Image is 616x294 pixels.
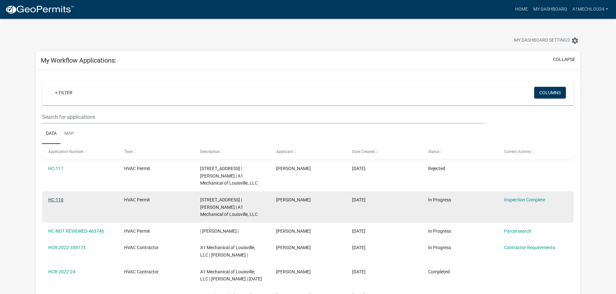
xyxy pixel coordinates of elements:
[48,245,86,250] a: HCR-2022-359173
[48,228,104,234] a: HC-NOT REVIEWED-463746
[428,197,451,202] span: In Progress
[124,197,150,202] span: HVAC Permit
[553,56,575,63] button: collapse
[276,149,293,154] span: Applicant
[352,245,365,250] span: 01/03/2025
[346,144,422,159] datatable-header-cell: Date Created
[276,245,311,250] span: Eric Woerner
[200,228,239,234] span: | Eric Woerner |
[124,166,150,171] span: HVAC Permit
[194,144,270,159] datatable-header-cell: Description
[200,149,220,154] span: Description
[48,197,63,202] a: HC-110
[504,197,545,202] a: Inspection Complete
[200,269,262,282] span: A1 Mechanical of Louisville, LLC | Eric Woerner | 01/01/2026
[270,144,346,159] datatable-header-cell: Applicant
[352,166,365,171] span: 09/19/2025
[504,245,555,250] a: Contractor Requirements
[428,228,451,234] span: In Progress
[531,3,570,15] a: My Dashboard
[276,197,311,202] span: Eric Woerner
[50,87,78,98] a: + Filter
[42,144,118,159] datatable-header-cell: Application Number
[42,124,60,144] a: Data
[200,166,258,186] span: 6820 SALEM NOBLE ROAD | Eric Woerner | A1 Mechanical of Louisville, LLC
[60,124,78,144] a: Map
[48,149,83,154] span: Application Number
[124,149,133,154] span: Type
[41,56,116,64] h5: My Workflow Applications:
[352,269,365,274] span: 01/03/2025
[513,3,531,15] a: Home
[504,228,531,234] a: Parcel search
[428,269,450,274] span: Completed
[514,37,570,45] span: My Dashboard Settings
[48,269,75,274] a: HCR-2022-24
[276,269,311,274] span: Eric Woerner
[509,34,584,47] button: My Dashboard Settingssettings
[124,269,159,274] span: HVAC Contractor
[200,197,258,217] span: 18192 HWY 62 | Eric Woerner | A1 Mechanical of Louisville, LLC
[200,245,255,258] span: A1 Mechanical of Louisville, LLC | Eric Woerner |
[276,166,311,171] span: Eric Woerner
[428,245,451,250] span: In Progress
[422,144,498,159] datatable-header-cell: Status
[352,228,365,234] span: 08/14/2025
[124,228,150,234] span: HVAC Permit
[570,3,611,15] a: A1MechLou24
[498,144,574,159] datatable-header-cell: Current Activity
[428,166,445,171] span: Rejected
[118,144,194,159] datatable-header-cell: Type
[428,149,439,154] span: Status
[352,149,375,154] span: Date Created
[276,228,311,234] span: Eric Woerner
[352,197,365,202] span: 08/14/2025
[534,87,566,98] button: Columns
[48,166,63,171] a: HC-117
[571,37,579,45] i: settings
[504,149,531,154] span: Current Activity
[124,245,159,250] span: HVAC Contractor
[42,110,483,124] input: Search for applications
